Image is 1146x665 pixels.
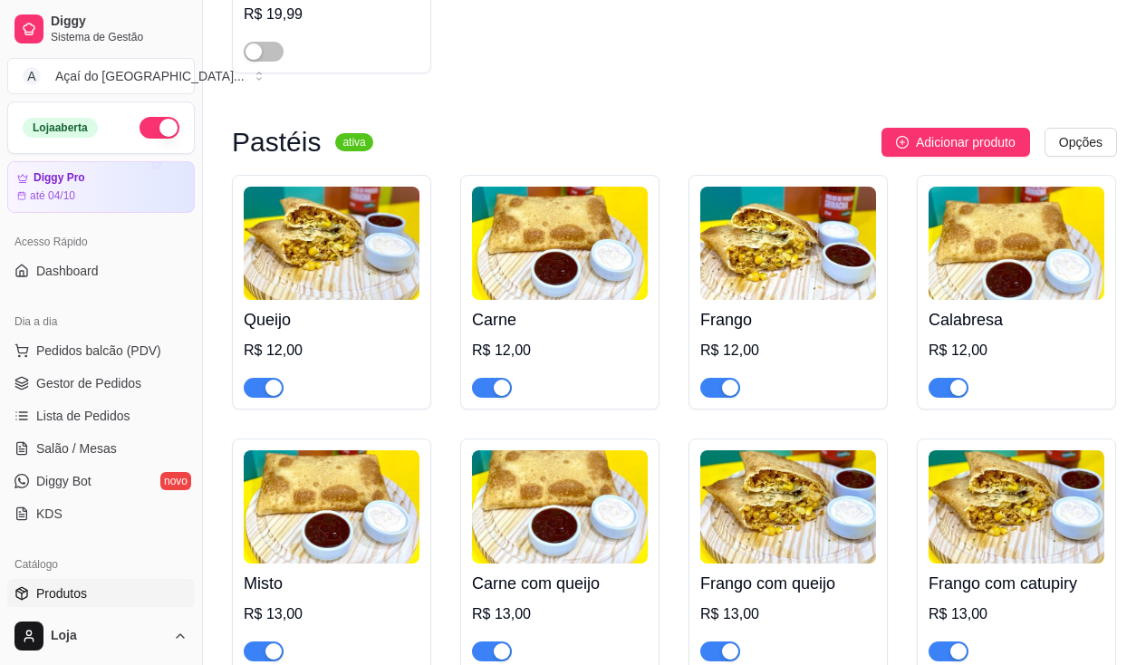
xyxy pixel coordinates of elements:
div: R$ 12,00 [472,340,648,361]
span: Opções [1059,132,1103,152]
h4: Queijo [244,307,419,332]
div: R$ 19,99 [244,4,419,25]
article: Diggy Pro [34,171,85,185]
img: product-image [700,450,876,564]
div: Loja aberta [23,118,98,138]
a: Diggy Proaté 04/10 [7,161,195,213]
h4: Misto [244,571,419,596]
img: product-image [700,187,876,300]
img: product-image [929,187,1104,300]
div: Açaí do [GEOGRAPHIC_DATA] ... [55,67,245,85]
span: Diggy Bot [36,472,91,490]
a: KDS [7,499,195,528]
div: Acesso Rápido [7,227,195,256]
a: Gestor de Pedidos [7,369,195,398]
button: Select a team [7,58,195,94]
div: R$ 13,00 [472,603,648,625]
span: Sistema de Gestão [51,30,188,44]
a: Dashboard [7,256,195,285]
img: product-image [929,450,1104,564]
div: R$ 12,00 [700,340,876,361]
a: Salão / Mesas [7,434,195,463]
h4: Carne [472,307,648,332]
h4: Carne com queijo [472,571,648,596]
span: Lista de Pedidos [36,407,130,425]
article: até 04/10 [30,188,75,203]
div: R$ 13,00 [244,603,419,625]
h4: Frango com queijo [700,571,876,596]
span: plus-circle [896,136,909,149]
span: Salão / Mesas [36,439,117,458]
h3: Pastéis [232,131,321,153]
img: product-image [244,450,419,564]
span: Adicionar produto [916,132,1016,152]
div: R$ 12,00 [929,340,1104,361]
div: R$ 13,00 [929,603,1104,625]
span: Dashboard [36,262,99,280]
span: Produtos [36,584,87,602]
img: product-image [472,450,648,564]
sup: ativa [335,133,372,151]
div: Dia a dia [7,307,195,336]
img: product-image [472,187,648,300]
button: Opções [1045,128,1117,157]
button: Adicionar produto [881,128,1030,157]
a: DiggySistema de Gestão [7,7,195,51]
a: Produtos [7,579,195,608]
div: R$ 13,00 [700,603,876,625]
span: Loja [51,628,166,644]
span: KDS [36,505,63,523]
span: A [23,67,41,85]
span: Diggy [51,14,188,30]
div: R$ 12,00 [244,340,419,361]
button: Loja [7,614,195,658]
button: Alterar Status [140,117,179,139]
a: Lista de Pedidos [7,401,195,430]
span: Pedidos balcão (PDV) [36,342,161,360]
h4: Calabresa [929,307,1104,332]
img: product-image [244,187,419,300]
a: Diggy Botnovo [7,467,195,496]
div: Catálogo [7,550,195,579]
h4: Frango com catupiry [929,571,1104,596]
h4: Frango [700,307,876,332]
span: Gestor de Pedidos [36,374,141,392]
button: Pedidos balcão (PDV) [7,336,195,365]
